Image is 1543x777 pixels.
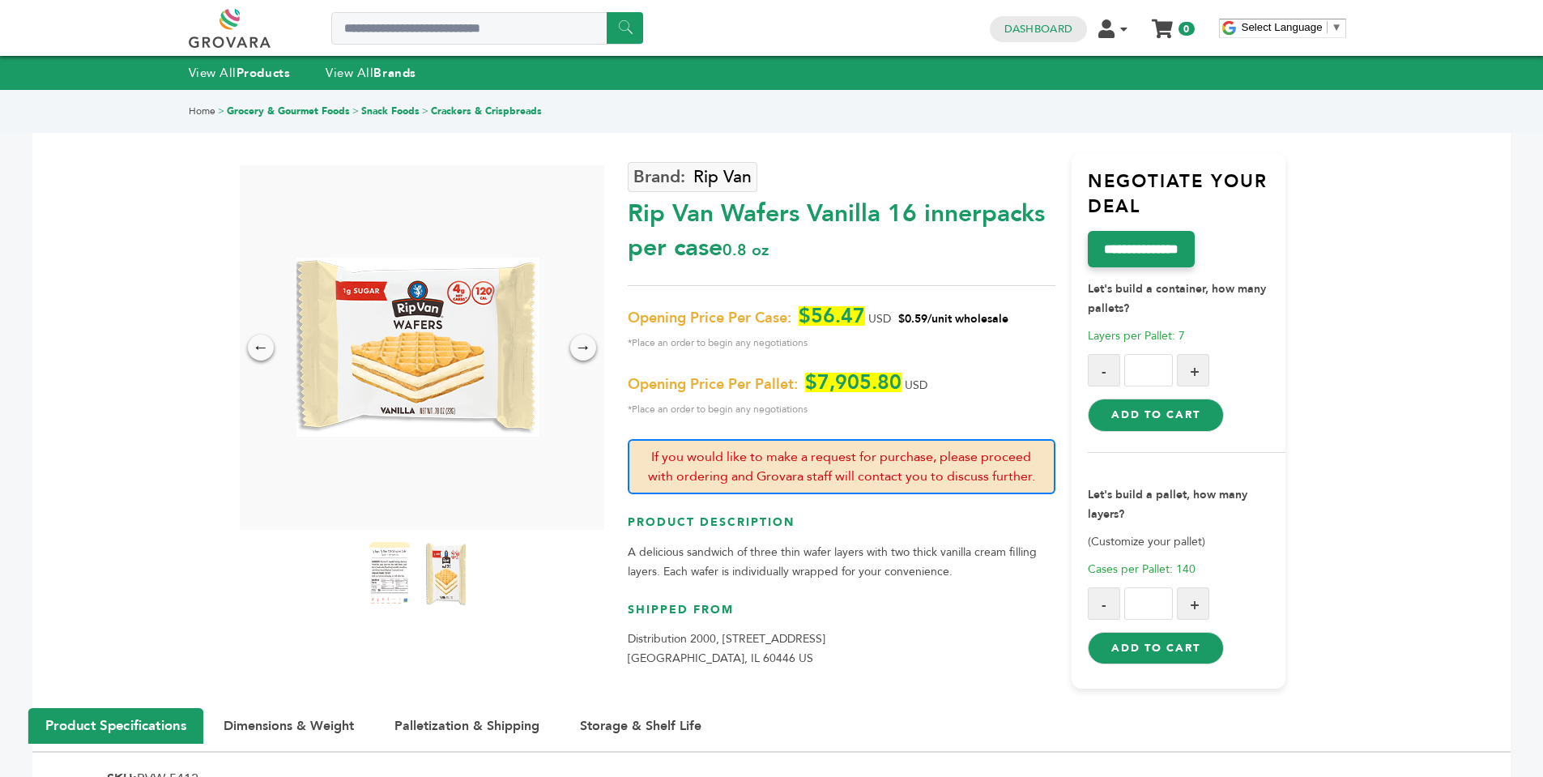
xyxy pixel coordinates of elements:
[628,333,1055,352] span: *Place an order to begin any negotiations
[1332,21,1342,33] span: ▼
[1088,281,1266,316] strong: Let's build a container, how many pallets?
[361,105,420,117] a: Snack Foods
[331,12,643,45] input: Search a product or brand...
[1088,328,1185,344] span: Layers per Pallet: 7
[296,258,539,437] img: Rip Van Wafers - Vanilla 16 innerpacks per case 0.8 oz
[248,335,274,361] div: ←
[868,311,891,327] span: USD
[431,105,542,117] a: Crackers & Crispbreads
[628,309,791,328] span: Opening Price Per Case:
[628,602,1055,630] h3: Shipped From
[373,65,416,81] strong: Brands
[369,542,410,607] img: Rip Van Wafers - Vanilla 16 innerpacks per case 0.8 oz Nutrition Info
[28,708,203,744] button: Product Specifications
[570,335,596,361] div: →
[628,514,1055,543] h3: Product Description
[422,105,428,117] span: >
[189,65,291,81] a: View AllProducts
[1088,561,1196,577] span: Cases per Pallet: 140
[1177,587,1209,620] button: +
[326,65,416,81] a: View AllBrands
[799,306,865,326] span: $56.47
[1242,21,1323,33] span: Select Language
[628,439,1055,494] p: If you would like to make a request for purchase, please proceed with ordering and Grovara staff ...
[207,709,370,743] button: Dimensions & Weight
[722,239,769,261] span: 0.8 oz
[805,373,902,392] span: $7,905.80
[426,542,467,607] img: Rip Van Wafers - Vanilla 16 innerpacks per case 0.8 oz
[1242,21,1342,33] a: Select Language​
[564,709,718,743] button: Storage & Shelf Life
[1327,21,1328,33] span: ​
[1004,22,1072,36] a: Dashboard
[628,543,1055,582] p: A delicious sandwich of three thin wafer layers with two thick vanilla cream filling layers. Each...
[628,189,1055,265] div: Rip Van Wafers Vanilla 16 innerpacks per case
[189,105,215,117] a: Home
[1088,587,1120,620] button: -
[905,378,927,393] span: USD
[898,311,1008,327] span: $0.59/unit wholesale
[1088,487,1247,522] strong: Let's build a pallet, how many layers?
[628,630,1055,668] p: Distribution 2000, [STREET_ADDRESS] [GEOGRAPHIC_DATA], IL 60446 US
[218,105,224,117] span: >
[1153,15,1171,32] a: My Cart
[1088,532,1285,552] p: (Customize your pallet)
[1088,399,1223,431] button: Add to Cart
[1088,354,1120,386] button: -
[378,709,556,743] button: Palletization & Shipping
[628,399,1055,419] span: *Place an order to begin any negotiations
[237,65,290,81] strong: Products
[628,162,757,192] a: Rip Van
[352,105,359,117] span: >
[1177,354,1209,386] button: +
[1088,632,1223,664] button: Add to Cart
[628,375,798,395] span: Opening Price Per Pallet:
[1088,169,1285,232] h3: Negotiate Your Deal
[227,105,350,117] a: Grocery & Gourmet Foods
[1179,22,1194,36] span: 0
